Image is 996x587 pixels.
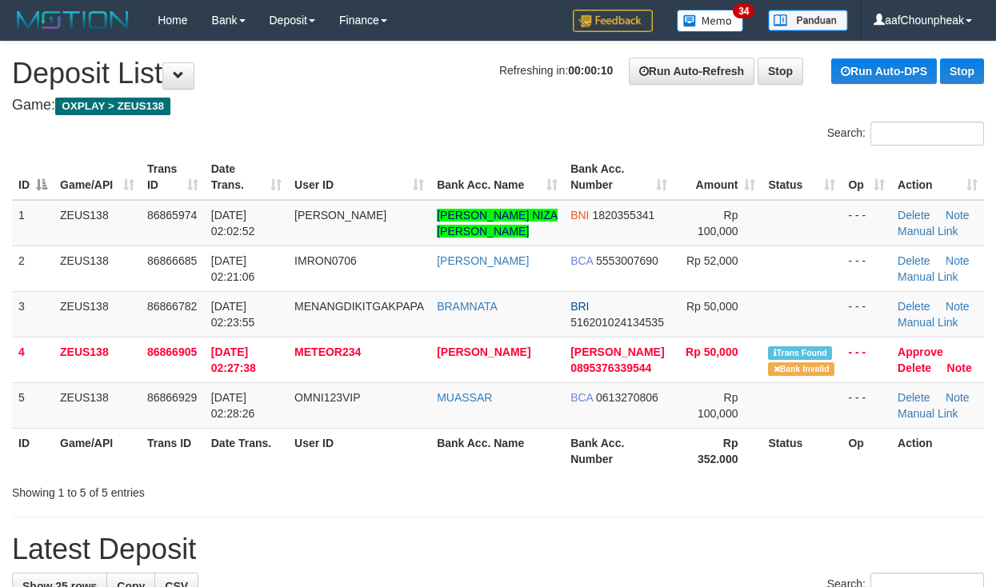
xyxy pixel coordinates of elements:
th: Game/API: activate to sort column ascending [54,154,141,200]
th: Game/API [54,428,141,473]
td: ZEUS138 [54,291,141,337]
span: 86866929 [147,391,197,404]
td: 5 [12,382,54,428]
a: Delete [898,391,930,404]
span: METEOR234 [294,345,361,358]
a: Manual Link [898,407,958,420]
span: 86866685 [147,254,197,267]
span: [DATE] 02:27:38 [211,345,256,374]
span: IMRON0706 [294,254,357,267]
span: Copy 5553007690 to clipboard [596,254,658,267]
th: Date Trans.: activate to sort column ascending [205,154,288,200]
img: Button%20Memo.svg [677,10,744,32]
a: [PERSON_NAME] [437,254,529,267]
input: Search: [870,122,984,146]
th: Trans ID [141,428,205,473]
a: Delete [898,254,930,267]
th: Bank Acc. Number: activate to sort column ascending [564,154,674,200]
span: BCA [570,254,593,267]
td: ZEUS138 [54,337,141,382]
h4: Game: [12,98,984,114]
span: 34 [733,4,754,18]
a: Note [946,391,970,404]
th: Status: activate to sort column ascending [762,154,842,200]
span: Copy 0613270806 to clipboard [596,391,658,404]
span: Rp 52,000 [686,254,738,267]
span: [PERSON_NAME] [570,345,664,358]
td: 3 [12,291,54,337]
a: Run Auto-DPS [831,58,937,84]
td: - - - [842,246,891,291]
th: Op [842,428,891,473]
th: User ID: activate to sort column ascending [288,154,430,200]
td: ZEUS138 [54,382,141,428]
th: Bank Acc. Name: activate to sort column ascending [430,154,564,200]
label: Search: [827,122,984,146]
th: Bank Acc. Number [564,428,674,473]
span: BNI [570,209,589,222]
span: 86866782 [147,300,197,313]
td: 2 [12,246,54,291]
span: Rp 50,000 [686,345,738,358]
span: [DATE] 02:23:55 [211,300,255,329]
th: ID: activate to sort column descending [12,154,54,200]
th: Amount: activate to sort column ascending [674,154,762,200]
a: Approve [898,345,943,358]
th: Trans ID: activate to sort column ascending [141,154,205,200]
a: Manual Link [898,225,958,238]
td: 1 [12,200,54,246]
span: BCA [570,391,593,404]
td: ZEUS138 [54,200,141,246]
td: ZEUS138 [54,246,141,291]
span: [DATE] 02:02:52 [211,209,255,238]
th: Bank Acc. Name [430,428,564,473]
h1: Deposit List [12,58,984,90]
span: Similar transaction found [768,346,832,360]
img: panduan.png [768,10,848,31]
td: - - - [842,382,891,428]
img: Feedback.jpg [573,10,653,32]
span: MENANGDIKITGAKPAPA [294,300,424,313]
span: Rp 50,000 [686,300,738,313]
span: Refreshing in: [499,64,613,77]
span: OMNI123VIP [294,391,360,404]
th: Action: activate to sort column ascending [891,154,984,200]
span: OXPLAY > ZEUS138 [55,98,170,115]
td: 4 [12,337,54,382]
a: Run Auto-Refresh [629,58,754,85]
span: Bank is not match [768,362,834,376]
td: - - - [842,200,891,246]
span: [DATE] 02:28:26 [211,391,255,420]
span: 86866905 [147,345,197,358]
span: [PERSON_NAME] [294,209,386,222]
a: Delete [898,361,931,374]
span: Rp 100,000 [698,391,738,420]
span: [DATE] 02:21:06 [211,254,255,283]
a: Manual Link [898,316,958,329]
td: - - - [842,337,891,382]
span: Copy 516201024134535 to clipboard [570,316,664,329]
a: Note [947,361,972,374]
th: User ID [288,428,430,473]
h1: Latest Deposit [12,533,984,565]
th: Date Trans. [205,428,288,473]
th: Op: activate to sort column ascending [842,154,891,200]
a: [PERSON_NAME] NIZA [PERSON_NAME] [437,209,558,238]
a: BRAMNATA [437,300,498,313]
a: [PERSON_NAME] [437,345,530,358]
a: Note [946,254,970,267]
a: Delete [898,209,930,222]
a: Note [946,300,970,313]
a: Stop [940,58,984,84]
a: Note [946,209,970,222]
div: Showing 1 to 5 of 5 entries [12,478,403,501]
th: Action [891,428,984,473]
td: - - - [842,291,891,337]
th: Status [762,428,842,473]
span: BRI [570,300,589,313]
a: Manual Link [898,270,958,283]
strong: 00:00:10 [568,64,613,77]
span: Copy 1820355341 to clipboard [592,209,654,222]
th: Rp 352.000 [674,428,762,473]
span: Rp 100,000 [698,209,738,238]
